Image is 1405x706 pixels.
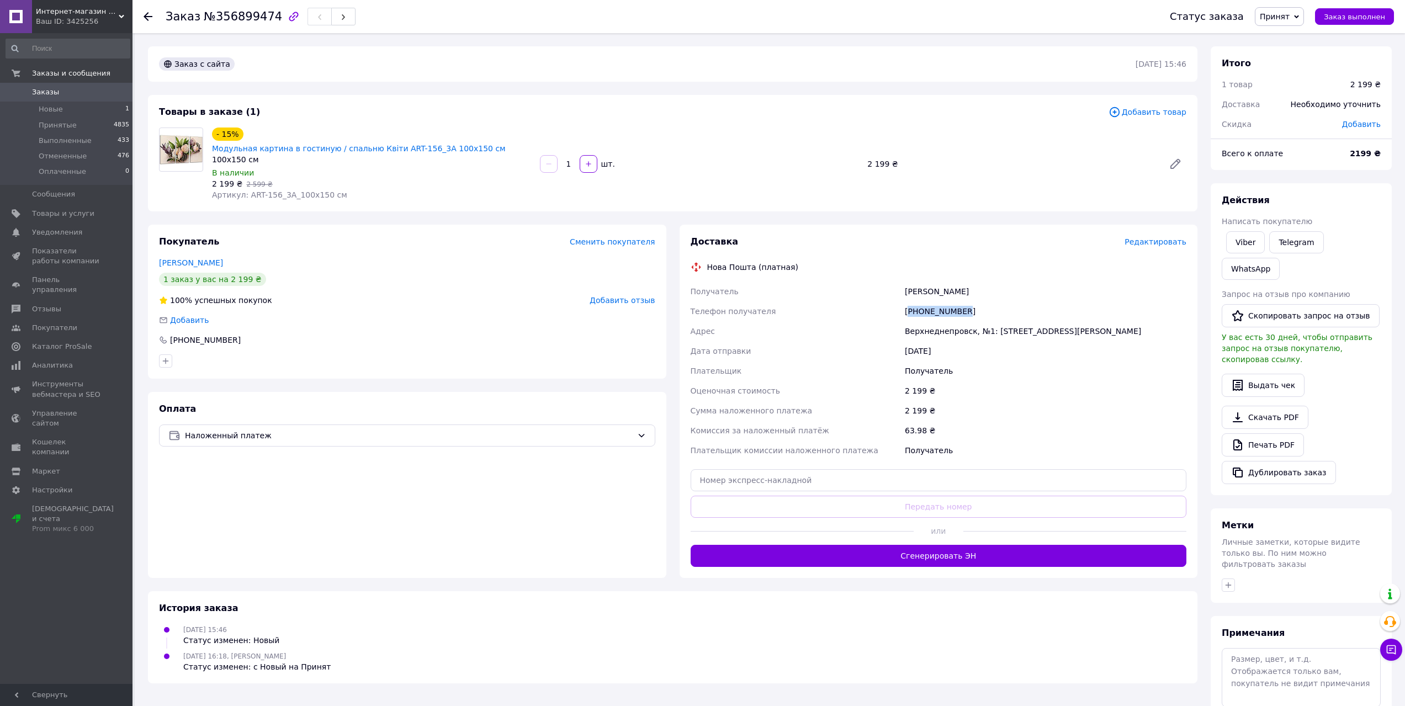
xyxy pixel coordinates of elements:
[39,104,63,114] span: Новые
[144,11,152,22] div: Вернуться назад
[159,273,266,286] div: 1 заказ у вас на 2 199 ₴
[1226,231,1265,253] a: Viber
[159,258,223,267] a: [PERSON_NAME]
[1222,217,1312,226] span: Написать покупателю
[36,17,132,26] div: Ваш ID: 3425256
[39,120,77,130] span: Принятые
[1315,8,1394,25] button: Заказ выполнен
[903,381,1189,401] div: 2 199 ₴
[170,296,192,305] span: 100%
[691,446,878,455] span: Плательщик комиссии наложенного платежа
[212,128,243,141] div: - 15%
[159,107,260,117] span: Товары в заказе (1)
[1222,80,1253,89] span: 1 товар
[691,545,1187,567] button: Сгенерировать ЭН
[903,301,1189,321] div: [PHONE_NUMBER]
[1222,58,1251,68] span: Итого
[32,379,102,399] span: Инструменты вебмастера и SEO
[32,466,60,476] span: Маркет
[185,429,633,442] span: Наложенный платеж
[159,404,196,414] span: Оплата
[114,120,129,130] span: 4835
[204,10,282,23] span: №356899474
[691,469,1187,491] input: Номер экспресс-накладной
[570,237,655,246] span: Сменить покупателя
[1222,333,1372,364] span: У вас есть 30 дней, чтобы отправить запрос на отзыв покупателю, скопировав ссылку.
[1164,153,1186,175] a: Редактировать
[691,347,751,355] span: Дата отправки
[1284,92,1387,116] div: Необходимо уточнить
[183,626,227,634] span: [DATE] 15:46
[1324,13,1385,21] span: Заказ выполнен
[1222,120,1252,129] span: Скидка
[32,360,73,370] span: Аналитика
[1222,406,1308,429] a: Скачать PDF
[863,156,1160,172] div: 2 199 ₴
[32,408,102,428] span: Управление сайтом
[125,167,129,177] span: 0
[1222,304,1380,327] button: Скопировать запрос на отзыв
[1222,149,1283,158] span: Всего к оплате
[246,181,272,188] span: 2 599 ₴
[914,525,963,537] span: или
[1222,290,1350,299] span: Запрос на отзыв про компанию
[212,168,254,177] span: В наличии
[691,386,781,395] span: Оценочная стоимость
[159,57,235,71] div: Заказ с сайта
[212,144,506,153] a: Модульная картина в гостиную / спальню Квіти ART-156_3A 100х150 см
[1222,195,1270,205] span: Действия
[1109,106,1186,118] span: Добавить товар
[691,367,742,375] span: Плательщик
[32,437,102,457] span: Кошелек компании
[1222,374,1305,397] button: Выдать чек
[1350,79,1381,90] div: 2 199 ₴
[32,485,72,495] span: Настройки
[160,135,203,164] img: Модульная картина в гостиную / спальню Квіти ART-156_3A 100х150 см
[32,87,59,97] span: Заказы
[32,524,114,534] div: Prom микс 6 000
[159,236,219,247] span: Покупатель
[32,68,110,78] span: Заказы и сообщения
[36,7,119,17] span: Интернет-магазин модульных картин "Art Dekors"
[32,227,82,237] span: Уведомления
[32,275,102,295] span: Панель управления
[903,341,1189,361] div: [DATE]
[1222,520,1254,530] span: Метки
[183,661,331,672] div: Статус изменен: с Новый на Принят
[212,154,531,165] div: 100х150 см
[212,190,347,199] span: Артикул: ART-156_3A_100х150 см
[903,421,1189,440] div: 63.98 ₴
[903,440,1189,460] div: Получатель
[903,282,1189,301] div: [PERSON_NAME]
[903,401,1189,421] div: 2 199 ₴
[32,304,61,314] span: Отзывы
[169,335,242,346] div: [PHONE_NUMBER]
[159,603,238,613] span: История заказа
[1222,433,1304,456] a: Печать PDF
[1136,60,1186,68] time: [DATE] 15:46
[903,361,1189,381] div: Получатель
[39,136,92,146] span: Выполненные
[1260,12,1290,21] span: Принят
[39,151,87,161] span: Отмененные
[166,10,200,23] span: Заказ
[1170,11,1244,22] div: Статус заказа
[6,39,130,59] input: Поиск
[159,295,272,306] div: успешных покупок
[212,179,242,188] span: 2 199 ₴
[598,158,616,169] div: шт.
[691,236,739,247] span: Доставка
[691,307,776,316] span: Телефон получателя
[691,327,715,336] span: Адрес
[1222,538,1360,569] span: Личные заметки, которые видите только вы. По ним можно фильтровать заказы
[32,323,77,333] span: Покупатели
[1269,231,1323,253] a: Telegram
[32,342,92,352] span: Каталог ProSale
[691,426,829,435] span: Комиссия за наложенный платёж
[1222,628,1285,638] span: Примечания
[1380,639,1402,661] button: Чат с покупателем
[118,151,129,161] span: 476
[903,321,1189,341] div: Верхнеднепровск, №1: [STREET_ADDRESS][PERSON_NAME]
[691,406,813,415] span: Сумма наложенного платежа
[1350,149,1381,158] b: 2199 ₴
